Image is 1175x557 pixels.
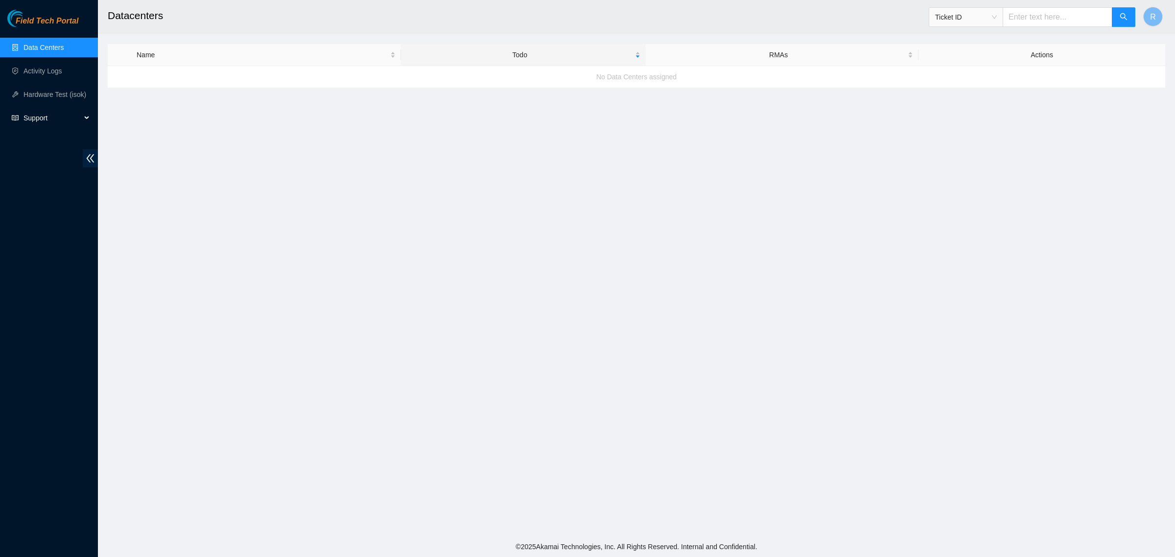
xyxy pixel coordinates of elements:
span: Field Tech Portal [16,17,78,26]
a: Data Centers [23,44,64,51]
a: Activity Logs [23,67,62,75]
span: Support [23,108,81,128]
a: Akamai TechnologiesField Tech Portal [7,18,78,30]
th: Actions [918,44,1165,66]
span: double-left [83,149,98,167]
img: Akamai Technologies [7,10,49,27]
span: Ticket ID [935,10,997,24]
a: Hardware Test (isok) [23,91,86,98]
button: search [1112,7,1135,27]
footer: © 2025 Akamai Technologies, Inc. All Rights Reserved. Internal and Confidential. [98,536,1175,557]
input: Enter text here... [1003,7,1112,27]
span: R [1150,11,1156,23]
span: read [12,115,19,121]
span: search [1120,13,1128,22]
button: R [1143,7,1163,26]
div: No Data Centers assigned [108,64,1165,90]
